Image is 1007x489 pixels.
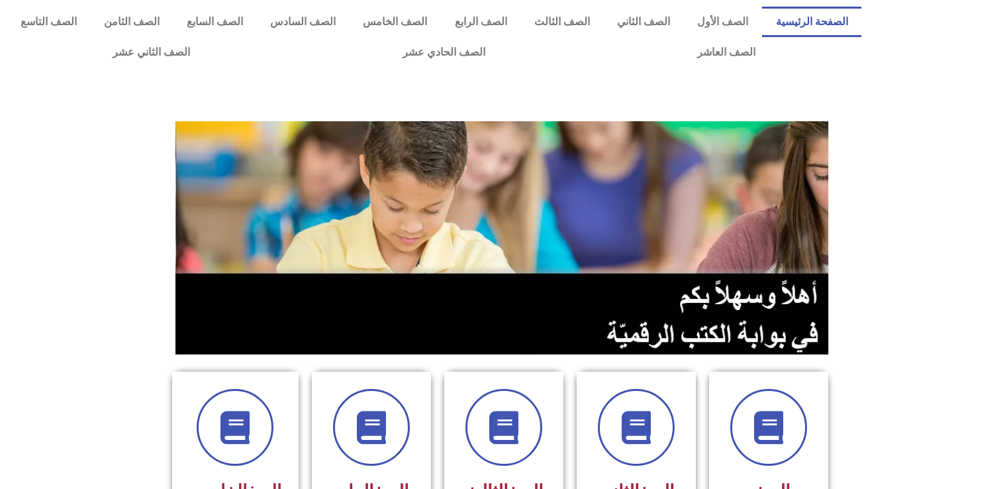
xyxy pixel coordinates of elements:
a: الصف الحادي عشر [296,37,591,68]
a: الصف الثالث [520,7,603,37]
a: الصف السابع [173,7,256,37]
a: الصف العاشر [591,37,861,68]
a: الصف الأول [684,7,762,37]
a: الصف الثامن [90,7,173,37]
a: الصف التاسع [7,7,90,37]
a: الصف الثاني [603,7,683,37]
a: الصف الرابع [441,7,520,37]
a: الصف الخامس [350,7,441,37]
a: الصفحة الرئيسية [762,7,861,37]
a: الصف السادس [257,7,350,37]
a: الصف الثاني عشر [7,37,296,68]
